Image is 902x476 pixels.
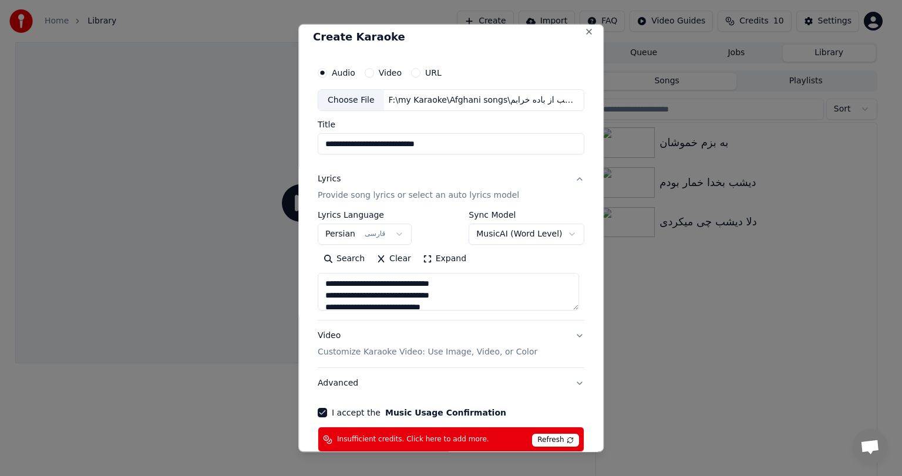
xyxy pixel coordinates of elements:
label: Lyrics Language [318,211,412,220]
span: Refresh [532,434,578,447]
div: Choose File [318,90,384,111]
button: Expand [417,250,472,269]
div: Video [318,330,537,359]
label: Sync Model [469,211,584,220]
div: LyricsProvide song lyrics or select an auto lyrics model [318,211,584,320]
button: LyricsProvide song lyrics or select an auto lyrics model [318,164,584,211]
button: Clear [371,250,417,269]
label: URL [425,69,442,77]
p: Customize Karaoke Video: Use Image, Video, or Color [318,346,537,358]
button: Advanced [318,368,584,399]
button: Search [318,250,371,269]
label: Video [379,69,402,77]
p: Provide song lyrics or select an auto lyrics model [318,190,519,202]
label: Audio [332,69,355,77]
span: Insufficient credits. Click here to add more. [337,435,489,444]
h2: Create Karaoke [313,32,589,42]
button: I accept the [385,409,506,417]
label: I accept the [332,409,506,417]
label: Title [318,121,584,129]
div: Lyrics [318,174,341,185]
button: VideoCustomize Karaoke Video: Use Image, Video, or Color [318,321,584,368]
div: F:\my Karaoke\Afghani songs\امشب از باده خرابم\[PERSON_NAME] - امشب از باده خرابم.mp3 [384,94,584,106]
